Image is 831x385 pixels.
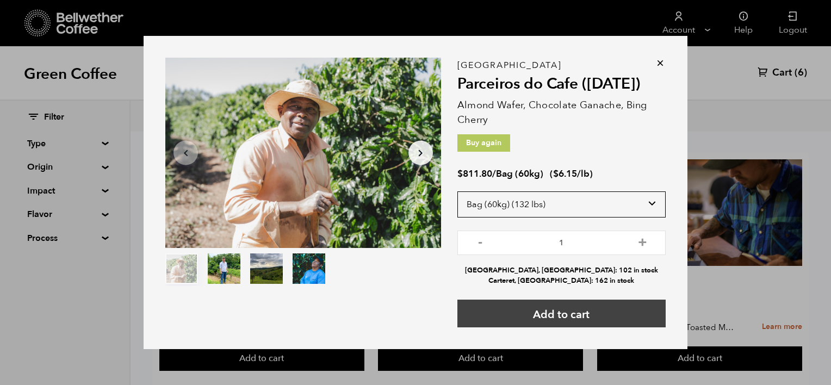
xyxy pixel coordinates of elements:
button: Add to cart [457,300,666,327]
li: [GEOGRAPHIC_DATA], [GEOGRAPHIC_DATA]: 102 in stock [457,265,666,276]
li: Carteret, [GEOGRAPHIC_DATA]: 162 in stock [457,276,666,286]
span: $ [457,167,463,180]
span: /lb [577,167,590,180]
bdi: 811.80 [457,167,492,180]
span: / [492,167,496,180]
bdi: 6.15 [553,167,577,180]
span: Bag (60kg) [496,167,543,180]
span: $ [553,167,559,180]
p: Buy again [457,134,510,152]
button: - [474,236,487,247]
p: Almond Wafer, Chocolate Ganache, Bing Cherry [457,98,666,127]
span: ( ) [550,167,593,180]
button: + [636,236,649,247]
h2: Parceiros do Cafe ([DATE]) [457,75,666,94]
